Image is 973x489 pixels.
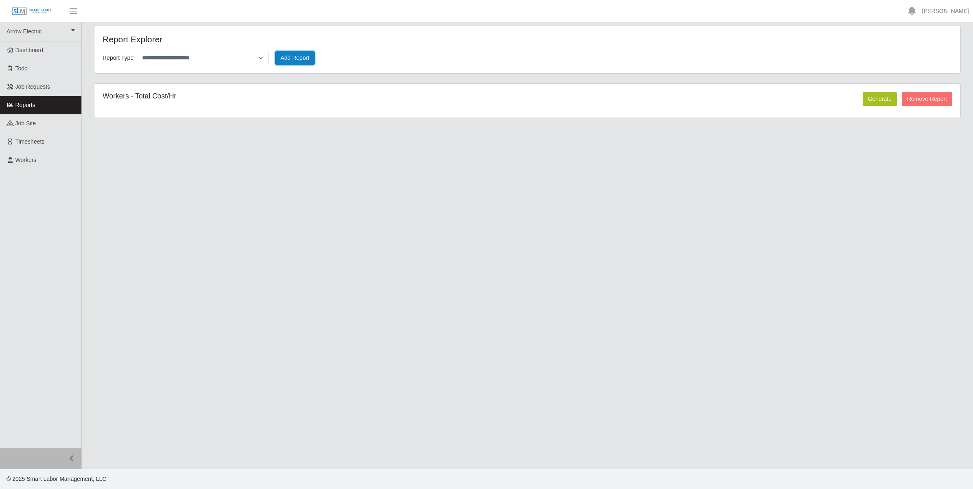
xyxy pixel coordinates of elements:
span: Dashboard [15,47,44,53]
span: Timesheets [15,138,45,145]
h4: Report Explorer [103,34,449,44]
span: Reports [15,102,35,108]
img: SLM Logo [11,7,52,16]
button: Add Report [275,51,315,65]
span: Job Requests [15,83,50,90]
span: © 2025 Smart Labor Management, LLC [7,476,106,482]
h5: Workers - Total Cost/Hr [103,92,665,100]
button: Generate [863,92,897,106]
span: Todo [15,65,28,72]
span: job site [15,120,36,127]
label: Report Type [103,52,134,63]
span: Workers [15,157,37,163]
button: Remove Report [902,92,952,106]
a: [PERSON_NAME] [922,7,969,15]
